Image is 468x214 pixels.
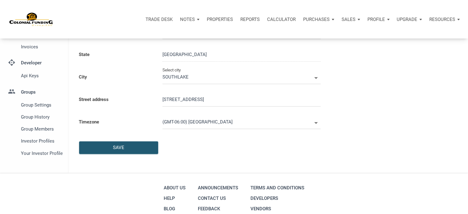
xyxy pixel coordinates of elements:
[203,10,237,29] a: Properties
[240,17,260,22] p: Reports
[146,17,173,22] p: Trade Desk
[5,41,63,53] a: Invoices
[162,183,187,193] a: About Us
[207,17,233,22] p: Properties
[142,10,176,29] button: Trade Desk
[249,193,306,204] a: Developers
[162,66,181,74] label: Select city
[342,17,355,22] p: Sales
[303,17,330,22] p: Purchases
[21,137,61,145] span: Investor Profiles
[364,10,393,29] button: Profile
[299,10,338,29] button: Purchases
[267,17,296,22] p: Calculator
[5,70,63,82] a: Api keys
[21,43,61,50] span: Invoices
[196,183,240,193] a: Announcements
[426,10,463,29] button: Resources
[5,111,63,123] a: Group History
[162,93,321,107] input: Street address
[5,99,63,111] a: Group Settings
[162,48,321,62] input: Select state
[74,89,158,111] label: Street address
[21,72,61,79] span: Api keys
[176,10,203,29] button: Notes
[5,147,63,159] a: Your Investor Profile
[113,144,124,151] div: Save
[162,204,187,214] a: Blog
[74,111,158,134] label: Timezone
[79,141,158,154] button: Save
[397,17,417,22] p: Upgrade
[21,125,61,133] span: Group Members
[196,204,240,214] a: Feedback
[367,17,385,22] p: Profile
[393,10,426,29] button: Upgrade
[74,44,158,66] label: State
[5,135,63,147] a: Investor Profiles
[237,10,263,29] button: Reports
[21,113,61,121] span: Group History
[21,150,61,157] span: Your Investor Profile
[74,66,158,89] label: City
[9,12,53,27] img: NoteUnlimited
[338,10,364,29] button: Sales
[180,17,195,22] p: Notes
[196,193,240,204] a: Contact Us
[21,101,61,109] span: Group Settings
[249,183,306,193] a: Terms and conditions
[162,193,187,204] a: Help
[429,17,455,22] p: Resources
[5,123,63,135] a: Group Members
[249,204,306,214] a: Vendors
[263,10,299,29] a: Calculator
